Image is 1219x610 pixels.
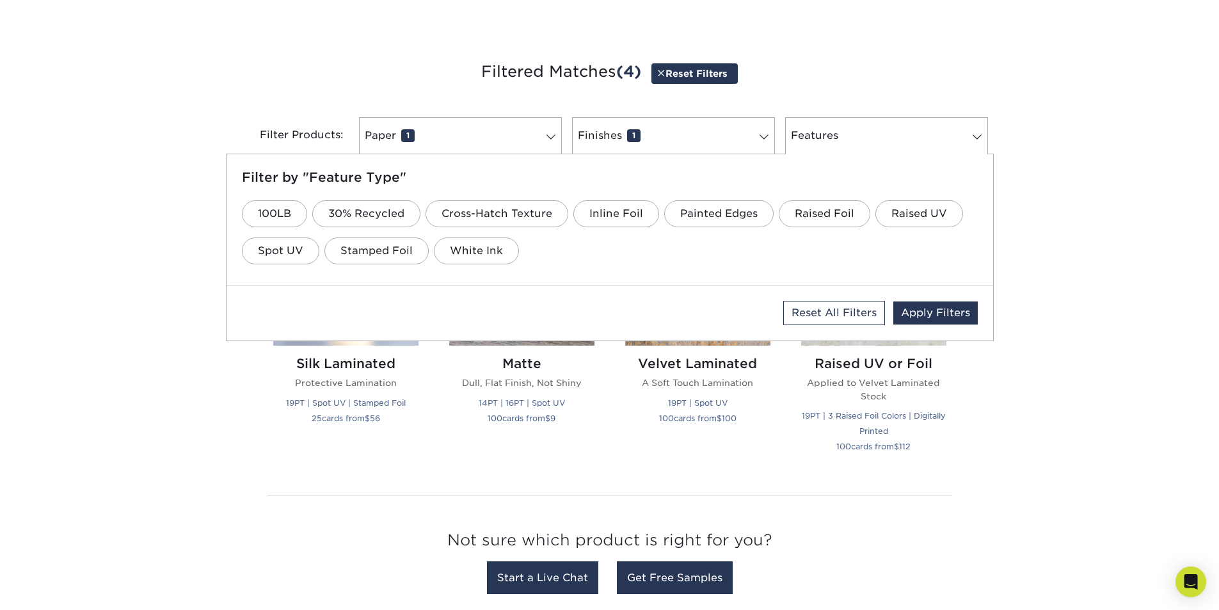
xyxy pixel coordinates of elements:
span: (4) [616,62,641,81]
a: Reset All Filters [783,301,885,325]
small: cards from [312,413,380,423]
a: 30% Recycled [312,200,420,227]
h2: Matte [449,356,594,371]
span: $ [894,442,899,451]
div: Filter Products: [226,117,354,154]
h2: Raised UV or Foil [801,356,946,371]
a: Start a Live Chat [487,561,598,594]
a: Raised Foil [779,200,870,227]
span: 56 [370,413,380,423]
small: 14PT | 16PT | Spot UV [479,398,565,408]
a: Cross-Hatch Texture [426,200,568,227]
a: Painted Edges [664,200,774,227]
a: Spot UV [242,237,319,264]
a: Finishes1 [572,117,775,154]
a: Paper1 [359,117,562,154]
small: cards from [836,442,911,451]
a: Stamped Foil [324,237,429,264]
p: A Soft Touch Lamination [625,376,770,389]
small: 19PT | Spot UV [668,398,728,408]
a: 100LB [242,200,307,227]
span: $ [545,413,550,423]
span: 100 [836,442,851,451]
a: Get Free Samples [617,561,733,594]
span: 9 [550,413,555,423]
small: cards from [488,413,555,423]
h2: Velvet Laminated [625,356,770,371]
span: 25 [312,413,322,423]
a: Inline Foil [573,200,659,227]
h3: Filtered Matches [235,43,984,102]
span: 1 [627,129,641,142]
p: Applied to Velvet Laminated Stock [801,376,946,403]
span: 100 [488,413,502,423]
span: 100 [722,413,737,423]
small: 19PT | Spot UV | Stamped Foil [286,398,406,408]
a: Features [785,117,988,154]
h5: Filter by "Feature Type" [242,170,978,185]
span: $ [365,413,370,423]
span: 112 [899,442,911,451]
h2: Silk Laminated [273,356,418,371]
small: 19PT | 3 Raised Foil Colors | Digitally Printed [802,411,946,436]
p: Dull, Flat Finish, Not Shiny [449,376,594,389]
small: cards from [659,413,737,423]
span: 100 [659,413,674,423]
p: Protective Lamination [273,376,418,389]
span: $ [717,413,722,423]
div: Open Intercom Messenger [1175,566,1206,597]
a: Apply Filters [893,301,978,325]
a: Reset Filters [651,63,738,83]
a: Raised UV [875,200,963,227]
span: 1 [401,129,415,142]
h3: Not sure which product is right for you? [267,521,952,565]
a: White Ink [434,237,519,264]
